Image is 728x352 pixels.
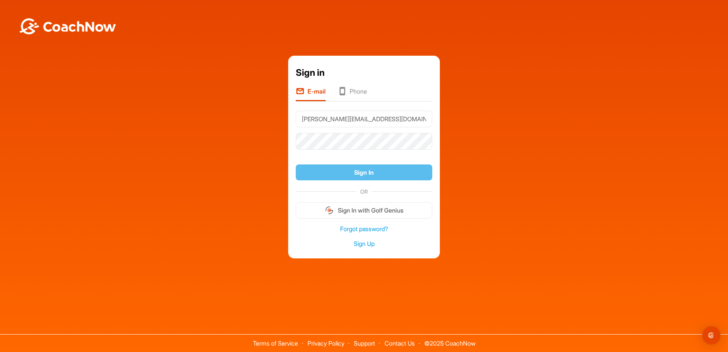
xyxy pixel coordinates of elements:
div: Open Intercom Messenger [702,326,720,344]
li: Phone [338,87,367,101]
div: Sign in [296,66,432,80]
a: Support [354,339,375,347]
li: E-mail [296,87,326,101]
a: Contact Us [384,339,415,347]
span: © 2025 CoachNow [420,335,479,346]
button: Sign In [296,164,432,181]
span: OR [356,188,372,196]
a: Sign Up [296,239,432,248]
input: E-mail [296,111,432,127]
a: Terms of Service [253,339,298,347]
a: Forgot password? [296,225,432,233]
button: Sign In with Golf Genius [296,202,432,219]
img: BwLJSsUCoWCh5upNqxVrqldRgqLPVwmV24tXu5FoVAoFEpwwqQ3VIfuoInZCoVCoTD4vwADAC3ZFMkVEQFDAAAAAElFTkSuQmCC [18,18,117,34]
a: Privacy Policy [308,339,344,347]
img: gg_logo [325,206,334,215]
